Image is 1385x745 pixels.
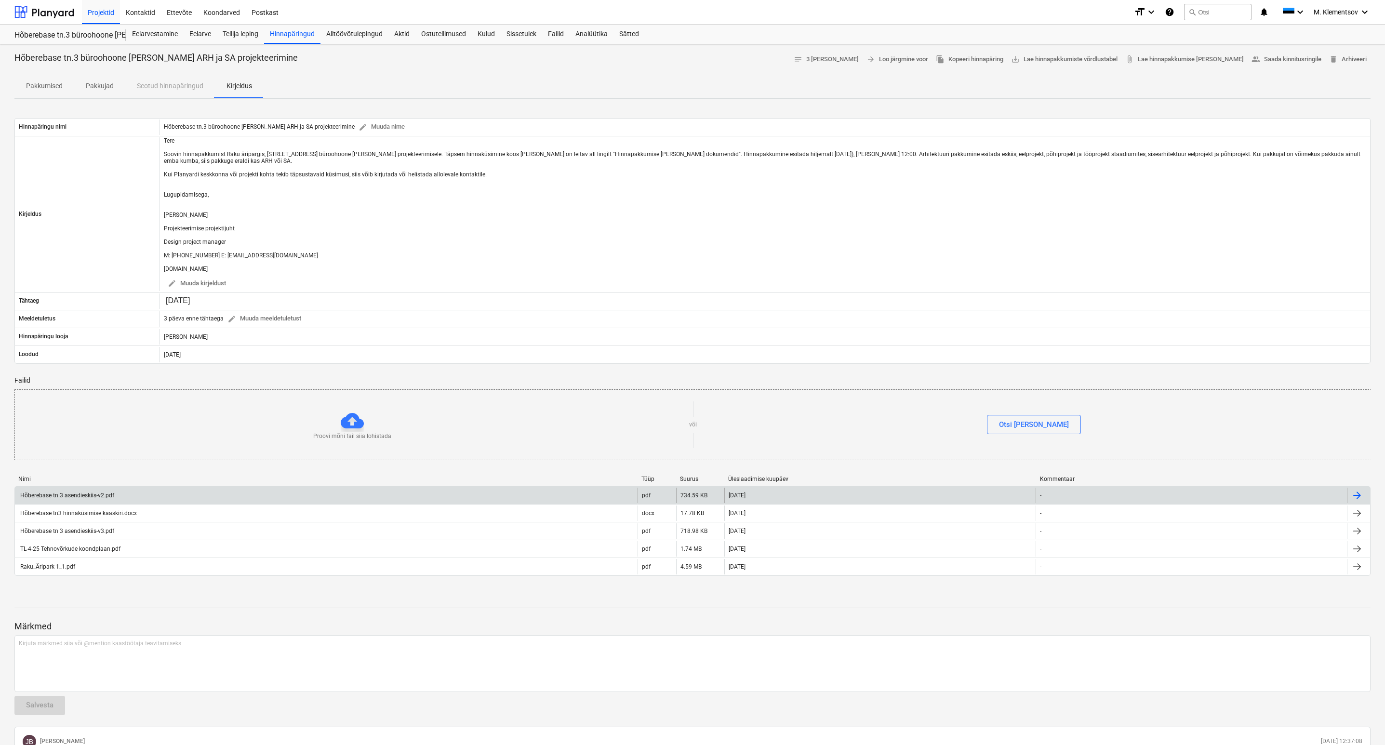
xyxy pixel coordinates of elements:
[226,81,252,91] p: Kirjeldus
[1007,52,1121,67] a: Lae hinnapakkumiste võrdlustabel
[164,120,409,134] div: Hõberebase tn.3 büroohoone [PERSON_NAME] ARH ja SA projekteerimine
[866,55,875,64] span: arrow_forward
[1329,55,1338,64] span: delete
[863,52,932,67] button: Loo järgmine voor
[936,54,1003,65] span: Kopeeri hinnapäring
[729,510,746,517] div: [DATE]
[14,30,115,40] div: Hõberebase tn.3 büroohoone [PERSON_NAME]
[415,25,472,44] a: Ostutellimused
[227,313,301,324] span: Muuda meeldetuletust
[1125,54,1244,65] span: Lae hinnapakkumise [PERSON_NAME]
[1188,8,1196,16] span: search
[1040,492,1041,499] div: -
[936,55,945,64] span: file_copy
[1252,55,1260,64] span: people_alt
[689,421,697,429] p: või
[19,492,114,499] div: Hõberebase tn 3 asendieskiis-v2.pdf
[1011,54,1118,65] span: Lae hinnapakkumiste võrdlustabel
[1011,55,1020,64] span: save_alt
[168,278,226,289] span: Muuda kirjeldust
[164,294,209,308] input: Muuda
[86,81,114,91] p: Pakkujad
[680,510,704,517] div: 17.78 KB
[680,563,702,570] div: 4.59 MB
[164,137,1366,272] div: Tere Soovin hinnapakkumist Raku äripargis, [STREET_ADDRESS] büroohoone [PERSON_NAME] projekteerim...
[19,350,39,359] p: Loodud
[1121,52,1248,67] a: Lae hinnapakkumise [PERSON_NAME]
[14,375,1371,386] p: Failid
[1294,6,1306,18] i: keyboard_arrow_down
[313,432,391,440] p: Proovi mõni fail siia lohistada
[19,123,67,131] p: Hinnapäringu nimi
[264,25,320,44] a: Hinnapäringud
[680,528,707,534] div: 718.98 KB
[642,545,651,552] div: pdf
[14,621,1371,632] p: Märkmed
[472,25,501,44] a: Kulud
[160,347,1370,362] div: [DATE]
[19,528,114,534] div: Hõberebase tn 3 asendieskiis-v3.pdf
[19,315,55,323] p: Meeldetuletus
[570,25,613,44] a: Analüütika
[126,25,184,44] div: Eelarvestamine
[794,55,802,64] span: notes
[26,81,63,91] p: Pakkumised
[642,528,651,534] div: pdf
[729,545,746,552] div: [DATE]
[642,563,651,570] div: pdf
[355,120,409,134] button: Muuda nime
[932,52,1007,67] button: Kopeeri hinnapäring
[642,492,651,499] div: pdf
[19,510,137,517] div: Hõberebase tn3 hinnaküsimise kaaskiri.docx
[1040,545,1041,552] div: -
[1259,6,1269,18] i: notifications
[168,279,176,288] span: edit
[680,476,720,482] div: Suurus
[1145,6,1157,18] i: keyboard_arrow_down
[641,476,672,482] div: Tüüp
[987,415,1081,434] button: Otsi [PERSON_NAME]
[19,297,39,305] p: Tähtaeg
[1325,52,1371,67] button: Arhiveeri
[680,492,707,499] div: 734.59 KB
[19,210,41,218] p: Kirjeldus
[227,315,236,323] span: edit
[729,563,746,570] div: [DATE]
[184,25,217,44] a: Eelarve
[501,25,542,44] div: Sissetulek
[359,123,367,132] span: edit
[1329,54,1367,65] span: Arhiveeri
[729,528,746,534] div: [DATE]
[320,25,388,44] a: Alltöövõtulepingud
[359,121,405,133] span: Muuda nime
[14,389,1372,460] div: Proovi mõni fail siia lohistadavõiOtsi [PERSON_NAME]
[217,25,264,44] a: Tellija leping
[542,25,570,44] a: Failid
[14,52,298,64] p: Hõberebase tn.3 büroohoone [PERSON_NAME] ARH ja SA projekteerimine
[164,311,305,326] div: 3 päeva enne tähtaega
[1125,55,1134,64] span: attach_file
[999,418,1069,431] div: Otsi [PERSON_NAME]
[1359,6,1371,18] i: keyboard_arrow_down
[1040,528,1041,534] div: -
[1314,8,1358,16] span: M. Klementsov
[790,52,863,67] button: 3 [PERSON_NAME]
[613,25,645,44] a: Sätted
[388,25,415,44] a: Aktid
[19,563,75,570] div: Raku_Äripark 1_1.pdf
[1040,563,1041,570] div: -
[164,276,230,291] button: Muuda kirjeldust
[1252,54,1321,65] span: Saada kinnitusringile
[224,311,305,326] button: Muuda meeldetuletust
[794,54,859,65] span: 3 [PERSON_NAME]
[680,545,702,552] div: 1.74 MB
